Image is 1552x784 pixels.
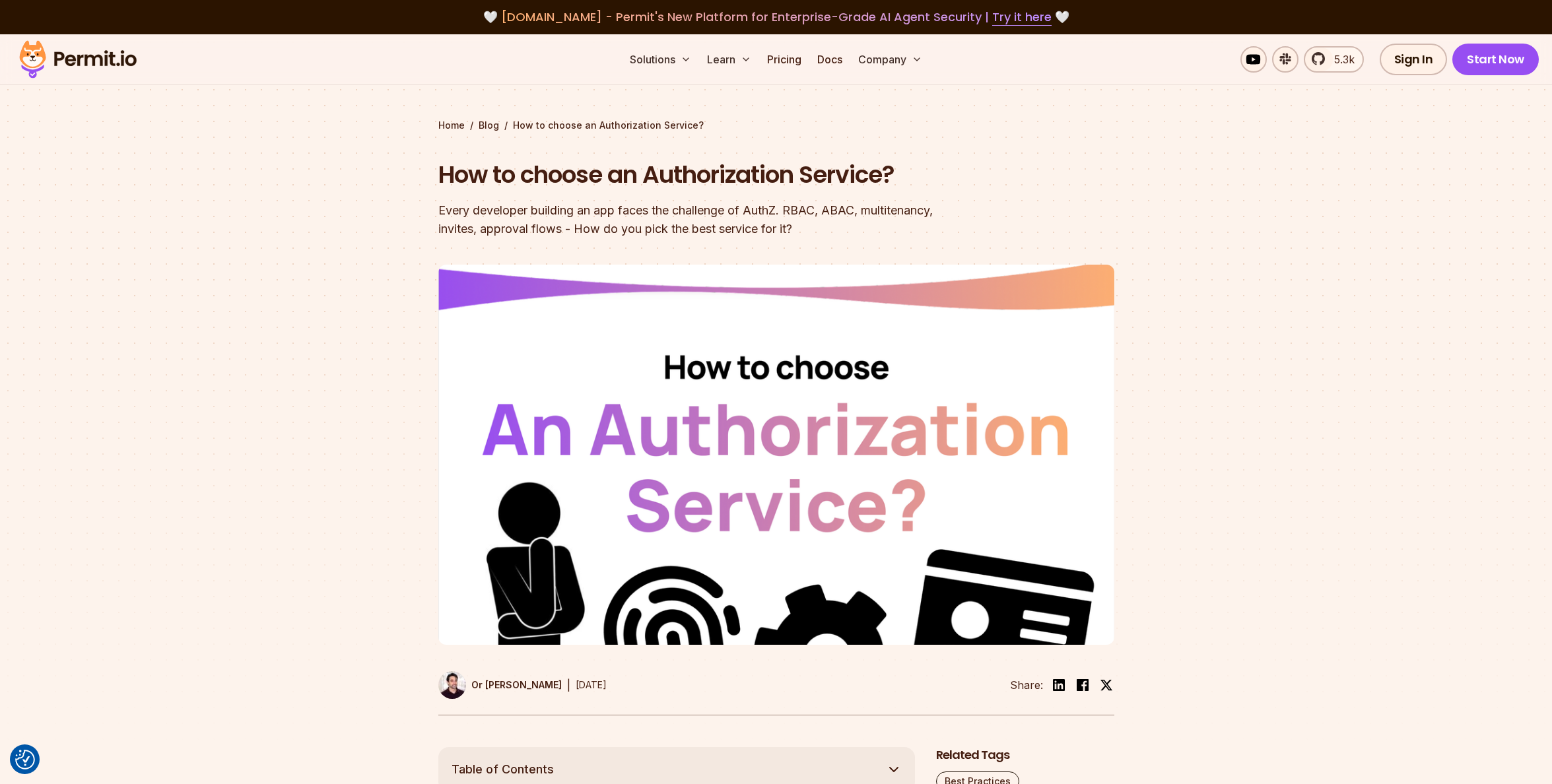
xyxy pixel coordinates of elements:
button: Consent Preferences [15,750,35,769]
span: [DOMAIN_NAME] - Permit's New Platform for Enterprise-Grade AI Agent Security | [501,9,1052,25]
h1: How to choose an Authorization Service? [438,158,945,191]
div: | [567,677,570,693]
div: Every developer building an app faces the challenge of AuthZ. RBAC, ABAC, multitenancy, invites, ... [438,201,945,238]
img: Or Weis [438,671,466,699]
time: [DATE] [576,679,607,690]
a: Docs [812,46,848,73]
a: Or [PERSON_NAME] [438,671,562,699]
a: Try it here [992,9,1052,26]
a: Pricing [762,46,807,73]
button: Company [853,46,928,73]
a: Start Now [1452,44,1539,75]
span: Table of Contents [452,760,554,779]
h2: Related Tags [936,747,1114,764]
div: / / [438,119,1114,132]
img: How to choose an Authorization Service? [438,265,1114,645]
span: 5.3k [1326,51,1355,67]
a: Sign In [1380,44,1448,75]
li: Share: [1010,677,1043,693]
a: Home [438,119,465,132]
img: linkedin [1051,677,1067,693]
img: twitter [1100,678,1113,692]
button: Solutions [624,46,696,73]
img: Revisit consent button [15,750,35,769]
div: 🤍 🤍 [32,8,1520,26]
p: Or [PERSON_NAME] [471,678,562,692]
a: Blog [479,119,499,132]
img: facebook [1075,677,1091,693]
img: Permit logo [13,37,143,82]
button: Learn [702,46,757,73]
a: 5.3k [1304,46,1364,73]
